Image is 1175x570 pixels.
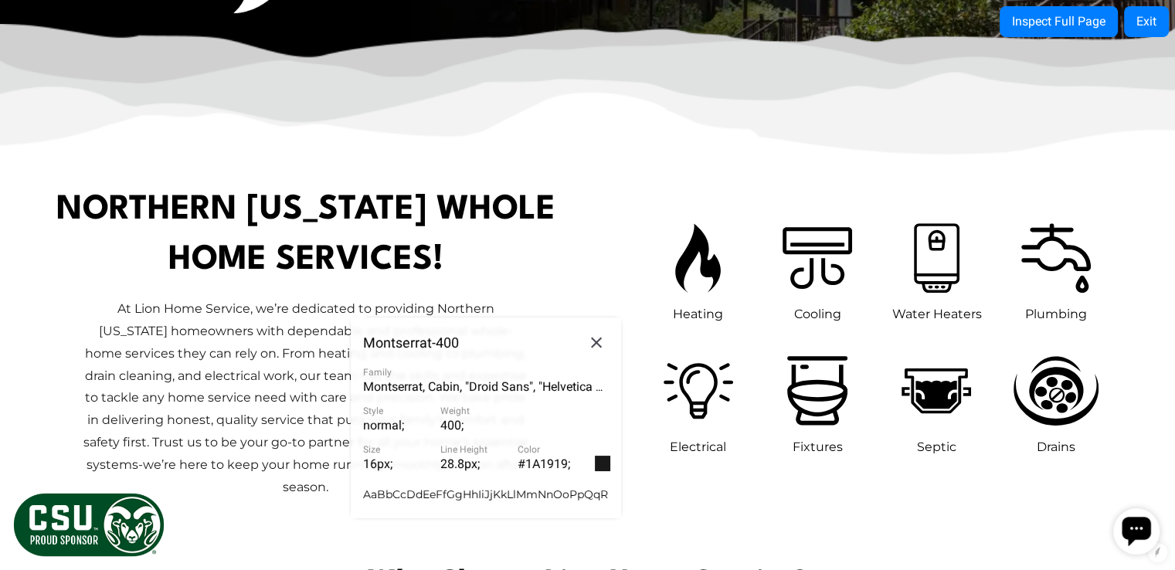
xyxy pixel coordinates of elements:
[775,215,860,325] a: Cooling
[1037,439,1075,454] span: Drains
[1136,15,1156,28] div: Exit
[1014,215,1099,325] a: Plumbing
[363,456,392,471] span: 16px ;
[12,491,166,558] img: CSU Sponsor Badge
[891,307,981,321] span: Water Heaters
[440,456,480,471] span: 28.8px ;
[917,439,956,454] span: Septic
[363,368,609,377] span: Family
[363,336,459,350] span: Montserrat - 400
[1000,6,1118,37] button: Inspect Full Page
[363,418,404,433] span: normal ;
[440,445,518,454] span: Line Height
[518,456,570,471] span: #1A1919 ;
[779,348,856,458] a: Fixtures
[1006,348,1106,458] a: Drains
[363,379,688,394] span: Montserrat, Cabin, "Droid Sans", "Helvetica Neue", sans-serif ;
[55,185,557,286] h1: Northern [US_STATE] Whole Home Services!
[518,445,595,454] span: Color
[1012,15,1105,28] div: Inspect Full Page
[363,483,609,506] div: AaBbCcDdEeFfGgHhIiJjKkLlMmNnOoPpQqRrSsTtUuVvWwXxYyZz
[656,348,741,458] a: Electrical
[673,307,723,321] span: Heating
[794,307,841,321] span: Cooling
[793,439,843,454] span: Fixtures
[1025,307,1087,321] span: Plumbing
[363,406,440,416] span: Style
[891,215,981,325] a: Water Heaters
[440,418,464,433] span: 400 ;
[440,406,518,416] span: Weight
[894,348,979,458] a: Septic
[83,298,528,498] p: At Lion Home Service, we’re dedicated to providing Northern [US_STATE] homeowners with dependable...
[6,6,53,53] div: Open chat widget
[363,445,440,454] span: Size
[667,215,728,325] a: Heating
[670,439,726,454] span: Electrical
[1124,6,1169,37] button: Exit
